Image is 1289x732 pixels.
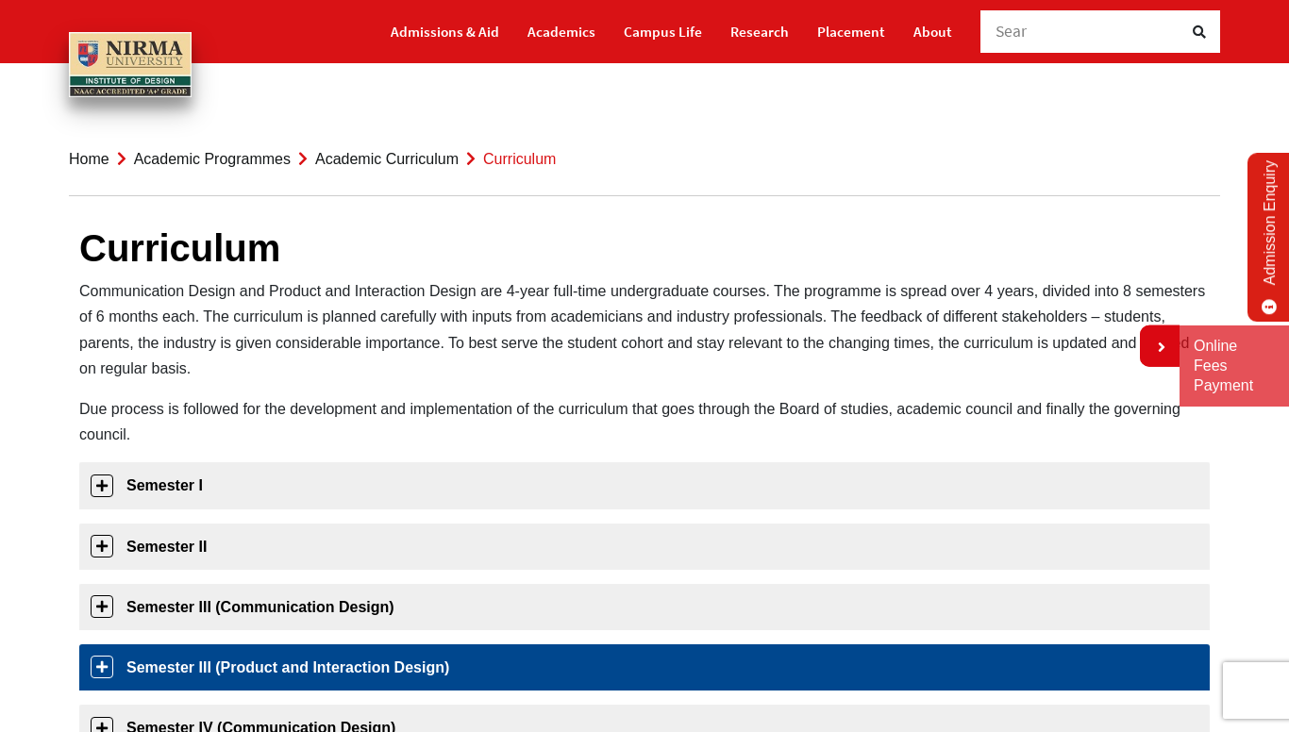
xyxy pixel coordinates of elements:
span: Sear [996,21,1028,42]
p: Due process is followed for the development and implementation of the curriculum that goes throug... [79,396,1210,447]
h1: Curriculum [79,225,1210,271]
a: Research [730,15,789,48]
a: Campus Life [624,15,702,48]
a: Semester III (Communication Design) [79,584,1210,630]
span: Curriculum [483,151,556,167]
p: Communication Design and Product and Interaction Design are 4-year full-time undergraduate course... [79,278,1210,381]
a: Semester II [79,524,1210,570]
a: Semester III (Product and Interaction Design) [79,644,1210,690]
a: Admissions & Aid [391,15,499,48]
a: Placement [817,15,885,48]
a: Semester I [79,462,1210,508]
nav: breadcrumb [69,123,1220,196]
a: Academic Curriculum [315,151,459,167]
img: main_logo [69,32,192,97]
a: Academics [527,15,595,48]
a: Academic Programmes [134,151,291,167]
a: About [913,15,952,48]
a: Online Fees Payment [1194,337,1275,395]
a: Home [69,151,109,167]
